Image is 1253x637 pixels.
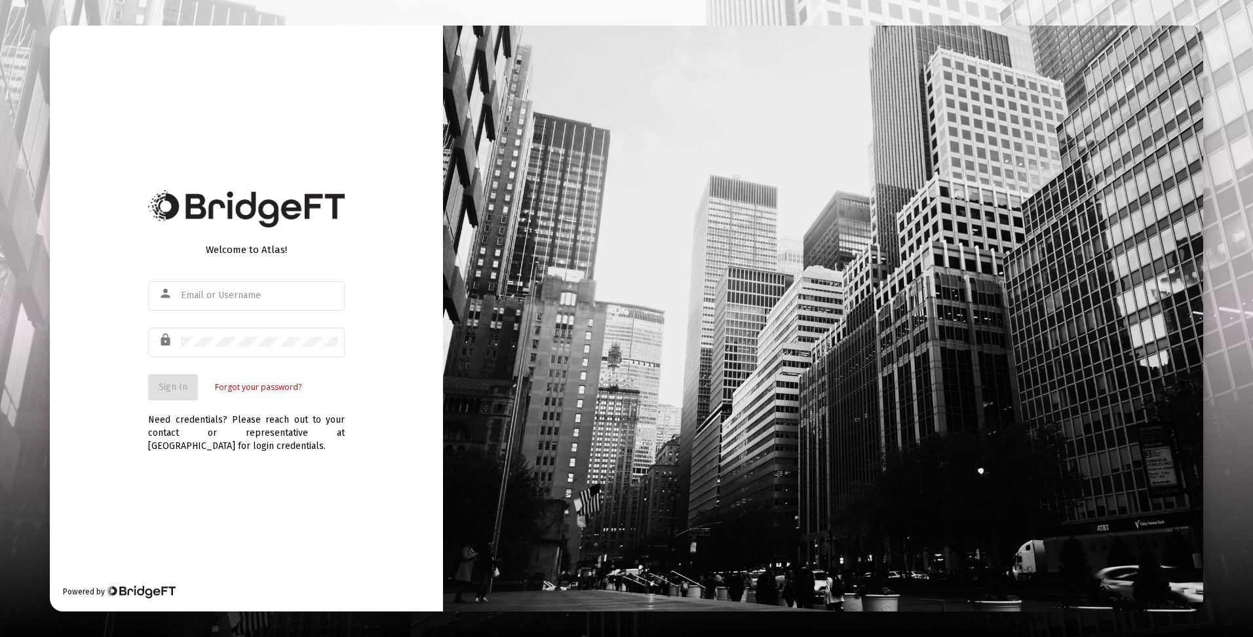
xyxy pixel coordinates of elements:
[215,381,301,394] a: Forgot your password?
[159,381,187,393] span: Sign In
[148,400,345,453] div: Need credentials? Please reach out to your contact or representative at [GEOGRAPHIC_DATA] for log...
[148,243,345,256] div: Welcome to Atlas!
[148,190,345,227] img: Bridge Financial Technology Logo
[63,585,175,598] div: Powered by
[106,585,175,598] img: Bridge Financial Technology Logo
[148,374,198,400] button: Sign In
[159,332,174,348] mat-icon: lock
[159,286,174,301] mat-icon: person
[181,290,338,301] input: Email or Username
